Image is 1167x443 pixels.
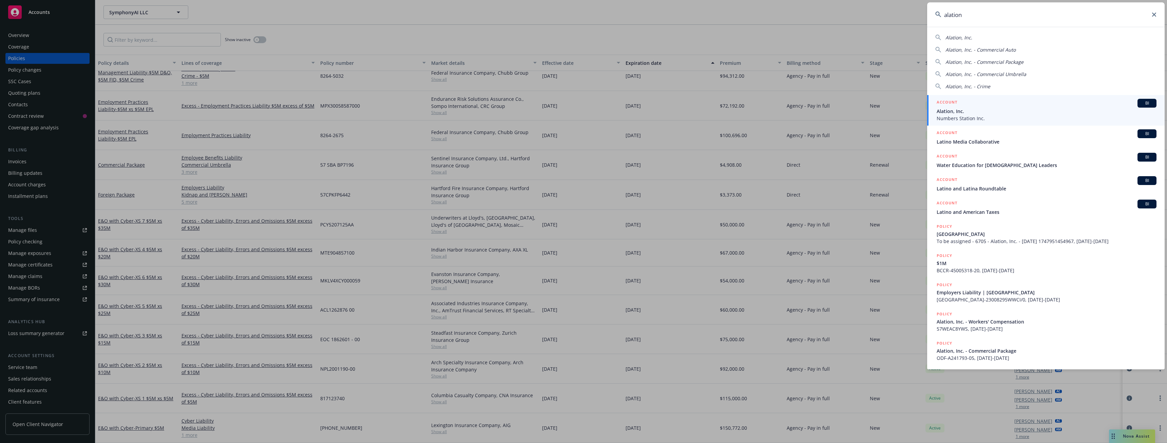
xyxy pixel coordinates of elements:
[927,278,1165,307] a: POLICYEmployers Liability | [GEOGRAPHIC_DATA][GEOGRAPHIC_DATA]-23008295WWCI/0, [DATE]-[DATE]
[937,296,1156,303] span: [GEOGRAPHIC_DATA]-23008295WWCI/0, [DATE]-[DATE]
[937,267,1156,274] span: BCCR-45005318-20, [DATE]-[DATE]
[937,354,1156,362] span: ODF-A241793-05, [DATE]-[DATE]
[945,71,1026,77] span: Alation, Inc. - Commercial Umbrella
[937,129,957,137] h5: ACCOUNT
[927,248,1165,278] a: POLICY$1MBCCR-45005318-20, [DATE]-[DATE]
[927,196,1165,219] a: ACCOUNTBILatino and American Taxes
[1140,100,1154,106] span: BI
[937,208,1156,216] span: Latino and American Taxes
[927,336,1165,365] a: POLICYAlation, Inc. - Commercial PackageODF-A241793-05, [DATE]-[DATE]
[945,47,1016,53] span: Alation, Inc. - Commercial Auto
[937,99,957,107] h5: ACCOUNT
[937,252,952,259] h5: POLICY
[937,185,1156,192] span: Latino and Latina Roundtable
[937,340,952,347] h5: POLICY
[937,115,1156,122] span: Numbers Station Inc.
[927,2,1165,27] input: Search...
[937,176,957,184] h5: ACCOUNT
[1140,178,1154,184] span: BI
[937,153,957,161] h5: ACCOUNT
[937,200,957,208] h5: ACCOUNT
[1140,131,1154,137] span: BI
[937,223,952,230] h5: POLICY
[937,238,1156,245] span: To be assigned - 6705 - Alation, Inc. - [DATE] 1747951454967, [DATE]-[DATE]
[945,59,1023,65] span: Alation, Inc. - Commercial Package
[937,108,1156,115] span: Alation, Inc.
[937,281,952,288] h5: POLICY
[1140,154,1154,160] span: BI
[927,149,1165,172] a: ACCOUNTBIWater Education for [DEMOGRAPHIC_DATA] Leaders
[937,138,1156,145] span: Latino Media Collaborative
[927,219,1165,248] a: POLICY[GEOGRAPHIC_DATA]To be assigned - 6705 - Alation, Inc. - [DATE] 1747951454967, [DATE]-[DATE]
[937,260,1156,267] span: $1M
[937,289,1156,296] span: Employers Liability | [GEOGRAPHIC_DATA]
[937,162,1156,169] span: Water Education for [DEMOGRAPHIC_DATA] Leaders
[937,318,1156,325] span: Alation, Inc. - Workers' Compensation
[927,307,1165,336] a: POLICYAlation, Inc. - Workers' Compensation57WEAC8YWS, [DATE]-[DATE]
[945,83,990,90] span: Alation, Inc. - Crime
[927,126,1165,149] a: ACCOUNTBILatino Media Collaborative
[937,347,1156,354] span: Alation, Inc. - Commercial Package
[927,95,1165,126] a: ACCOUNTBIAlation, Inc.Numbers Station Inc.
[937,230,1156,238] span: [GEOGRAPHIC_DATA]
[1140,201,1154,207] span: BI
[927,172,1165,196] a: ACCOUNTBILatino and Latina Roundtable
[937,311,952,317] h5: POLICY
[937,325,1156,332] span: 57WEAC8YWS, [DATE]-[DATE]
[945,34,972,41] span: Alation, Inc.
